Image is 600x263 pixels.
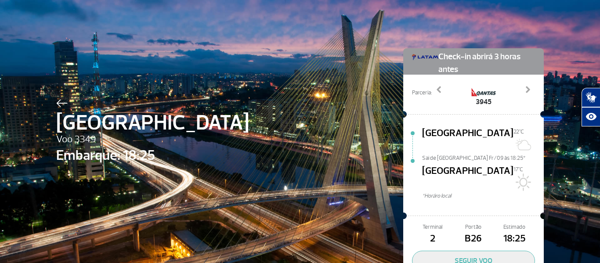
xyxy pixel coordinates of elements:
span: [GEOGRAPHIC_DATA] [422,164,513,192]
img: Sol [513,173,531,191]
div: Plugin de acessibilidade da Hand Talk. [582,88,600,126]
span: Portão [453,223,494,231]
span: 17°C [513,166,523,173]
span: [GEOGRAPHIC_DATA] [56,107,249,139]
span: Embarque: 18:25 [56,145,249,166]
span: B26 [453,231,494,246]
span: Sai de [GEOGRAPHIC_DATA] Fr/09 às 18:25* [422,154,544,160]
img: Sol com muitas nuvens [513,136,531,153]
button: Abrir tradutor de língua de sinais. [582,88,600,107]
span: Parceria: [412,89,432,97]
span: 22°C [513,128,524,135]
span: 3945 [470,97,497,107]
span: 18:25 [494,231,535,246]
span: [GEOGRAPHIC_DATA] [422,126,513,154]
span: Estimado [494,223,535,231]
span: Check-in abrirá 3 horas antes [438,48,535,76]
span: Terminal [412,223,453,231]
span: Voo 3349 [56,132,249,147]
button: Abrir recursos assistivos. [582,107,600,126]
span: 2 [412,231,453,246]
span: *Horáro local [422,192,544,200]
